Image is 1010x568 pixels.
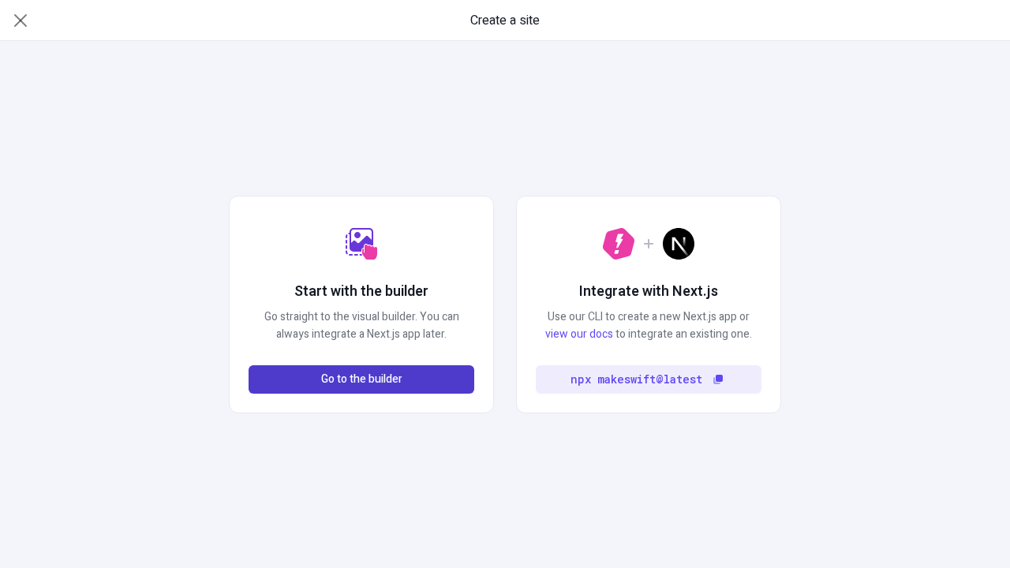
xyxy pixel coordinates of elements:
p: Go straight to the visual builder. You can always integrate a Next.js app later. [249,308,474,343]
button: Go to the builder [249,365,474,394]
code: npx makeswift@latest [570,371,702,388]
h2: Start with the builder [294,282,428,302]
p: Use our CLI to create a new Next.js app or to integrate an existing one. [536,308,761,343]
span: Go to the builder [321,371,402,388]
h2: Integrate with Next.js [579,282,718,302]
span: Create a site [470,11,540,30]
a: view our docs [545,326,613,342]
